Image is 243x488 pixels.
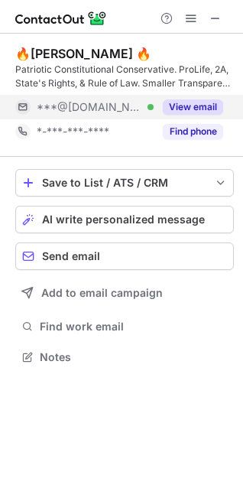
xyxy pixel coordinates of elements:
div: 🔥[PERSON_NAME] 🔥 [15,46,151,61]
span: Add to email campaign [41,287,163,299]
button: Reveal Button [163,124,223,139]
button: Notes [15,346,234,368]
button: Send email [15,242,234,270]
button: AI write personalized message [15,206,234,233]
span: Notes [40,350,228,364]
button: Reveal Button [163,99,223,115]
div: Save to List / ATS / CRM [42,177,207,189]
button: save-profile-one-click [15,169,234,197]
span: ***@[DOMAIN_NAME] [37,100,142,114]
button: Add to email campaign [15,279,234,307]
img: ContactOut v5.3.10 [15,9,107,28]
div: Patriotic Constitutional Conservative. ProLife, 2A, State's Rights, & Rule of Law. Smaller Transp... [15,63,234,90]
span: Find work email [40,320,228,333]
button: Find work email [15,316,234,337]
span: AI write personalized message [42,213,205,226]
span: Send email [42,250,100,262]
